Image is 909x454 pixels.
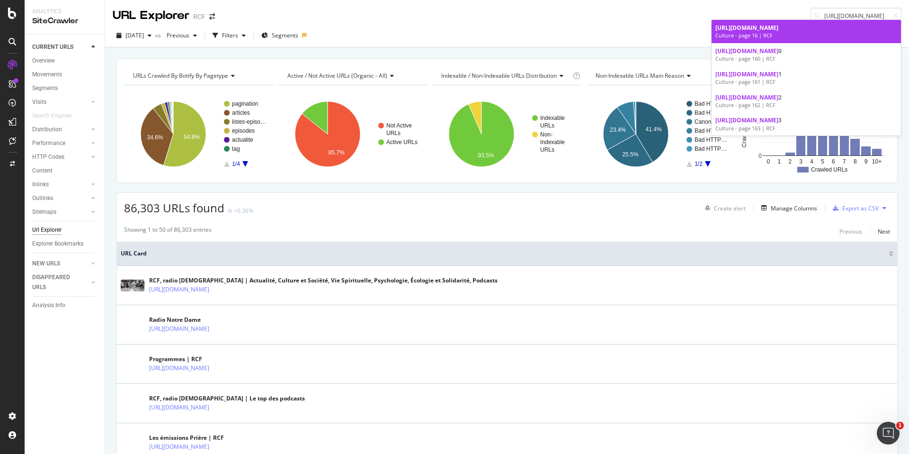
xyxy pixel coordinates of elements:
span: Previous [163,31,189,39]
a: Inlinks [32,180,89,190]
span: Non-Indexable URLs Main Reason [596,72,684,80]
div: Url Explorer [32,225,62,235]
div: Previous [839,227,862,236]
text: 23.4% [610,127,626,133]
text: articles [232,109,250,116]
text: URLs [540,146,554,153]
a: [URL][DOMAIN_NAME] [149,324,209,334]
div: RCF, radio [DEMOGRAPHIC_DATA] | Actualité, Culture et Société, Vie Spirituelle, Psychologie, Écol... [149,276,498,285]
text: 1/4 [232,161,240,167]
a: DISAPPEARED URLS [32,272,89,292]
div: Culture - page 161 | RCF [715,78,897,86]
div: CURRENT URLS [32,42,73,52]
text: 3 [800,158,803,165]
h4: Non-Indexable URLs Main Reason [594,68,720,83]
button: Manage Columns [757,202,817,214]
h4: URLs Crawled By Botify By pagetype [131,68,265,83]
div: Analysis Info [32,300,65,310]
h4: Active / Not Active URLs [285,68,419,83]
text: 1 [778,158,781,165]
button: Segments [258,28,302,43]
text: 8 [854,158,857,165]
div: Movements [32,70,62,80]
text: 7 [843,158,846,165]
div: Culture - page 163 | RCF [715,125,897,132]
text: Indexable [540,139,565,145]
h4: Indexable / Non-Indexable URLs Distribution [439,68,571,83]
button: Export as CSV [829,200,879,216]
a: Outlinks [32,193,89,203]
text: Crawled URLs [811,166,847,173]
div: Explorer Bookmarks [32,239,83,249]
div: Search Engines [32,111,71,121]
a: Performance [32,138,89,148]
img: Equal [228,209,232,212]
div: Sitemaps [32,207,56,217]
div: Segments [32,83,58,93]
div: +0.36% [234,207,253,215]
text: tag [232,145,240,152]
span: URLs Crawled By Botify By pagetype [133,72,228,80]
div: Radio Notre Dame [149,316,240,324]
text: Crawled URLs [741,111,748,147]
div: SiteCrawler [32,16,97,27]
text: Non- [540,131,553,138]
div: Les émissions Prière | RCF [149,434,240,442]
text: 41.4% [645,126,661,133]
div: 1 [715,70,897,78]
div: Showing 1 to 50 of 86,303 entries [124,226,212,237]
text: Bad HTTP… [695,100,727,107]
a: [URL][DOMAIN_NAME] [149,403,209,412]
text: URLs [386,130,401,136]
input: Find a URL [811,8,901,24]
text: episodes [232,127,255,134]
div: Distribution [32,125,62,135]
div: RCF, radio [DEMOGRAPHIC_DATA] | Le top des podcasts [149,394,305,403]
div: A chart. [124,93,274,175]
div: Export as CSV [842,204,879,212]
a: Visits [32,97,89,107]
text: 0 [767,158,770,165]
div: URL Explorer [113,8,189,24]
a: HTTP Codes [32,152,89,162]
div: arrow-right-arrow-left [209,13,215,20]
button: Filters [209,28,250,43]
a: [URL][DOMAIN_NAME]1Culture - page 161 | RCF [712,66,901,90]
span: 86,303 URLs found [124,200,224,216]
text: 1/2 [695,161,703,167]
div: 3 [715,116,897,124]
div: Culture - page 16 | RCF [715,32,897,39]
span: Active / Not Active URLs (organic - all) [287,72,387,80]
text: Bad HTTP… [695,136,727,143]
a: Movements [32,70,98,80]
text: listes-episo… [232,118,266,125]
button: Previous [839,226,862,237]
text: 34.6% [147,134,163,141]
div: RCF [193,12,205,21]
span: [URL][DOMAIN_NAME] [715,70,778,78]
span: 1 [896,422,904,429]
text: Indexable [540,115,565,121]
div: Content [32,166,53,176]
span: [URL][DOMAIN_NAME] [715,93,778,101]
a: Search Engines [32,111,81,121]
a: CURRENT URLS [32,42,89,52]
div: DISAPPEARED URLS [32,272,80,292]
button: Next [878,226,890,237]
span: Segments [272,31,298,39]
div: Culture - page 162 | RCF [715,101,897,109]
text: Bad HTTP… [695,109,727,116]
div: 0 [715,47,897,55]
text: 10+ [872,158,882,165]
div: A chart. [740,93,890,175]
text: 85.7% [328,149,344,156]
text: 54.8% [184,134,200,140]
span: vs [155,31,163,39]
span: [URL][DOMAIN_NAME] [715,24,778,32]
div: Overview [32,56,55,66]
text: 4 [811,158,814,165]
a: Sitemaps [32,207,89,217]
text: Not Active [386,122,412,129]
a: Overview [32,56,98,66]
a: Url Explorer [32,225,98,235]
